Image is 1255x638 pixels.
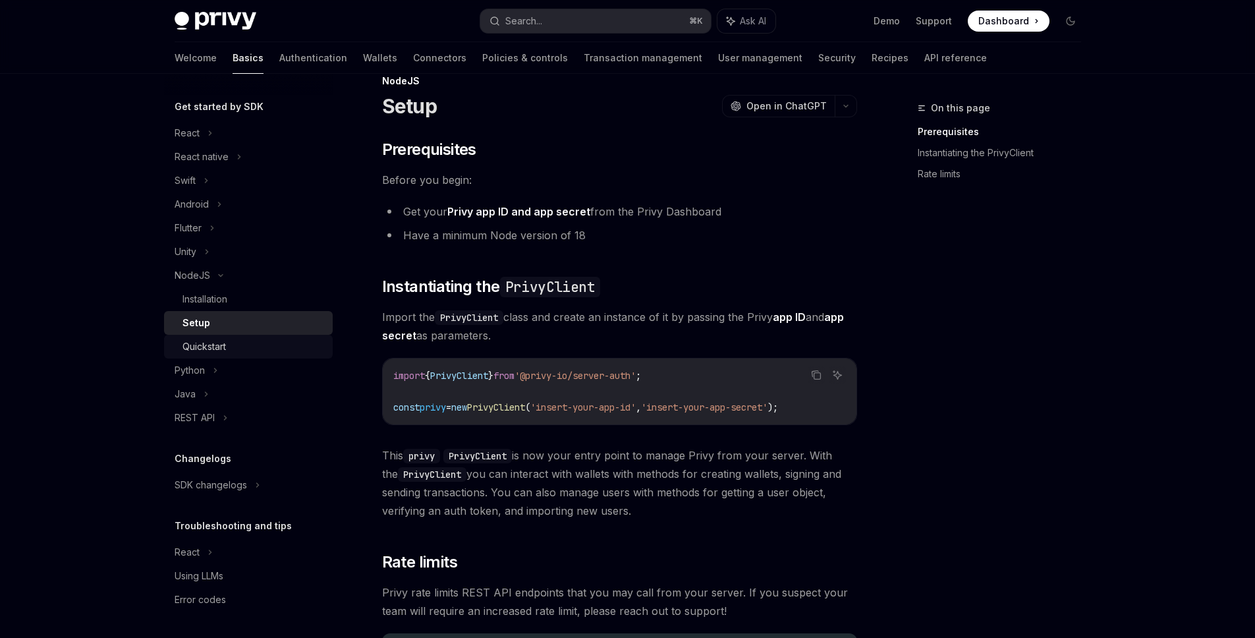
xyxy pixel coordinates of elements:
[175,518,292,534] h5: Troubleshooting and tips
[382,308,857,345] span: Import the class and create an instance of it by passing the Privy and as parameters.
[924,42,987,74] a: API reference
[175,568,223,584] div: Using LLMs
[182,339,226,355] div: Quickstart
[435,310,503,325] code: PrivyClient
[382,276,600,297] span: Instantiating the
[918,121,1092,142] a: Prerequisites
[164,588,333,612] a: Error codes
[916,14,952,28] a: Support
[175,125,200,141] div: React
[918,142,1092,163] a: Instantiating the PrivyClient
[398,467,466,482] code: PrivyClient
[493,370,515,382] span: from
[175,268,210,283] div: NodeJS
[467,401,525,413] span: PrivyClient
[175,544,200,560] div: React
[175,592,226,608] div: Error codes
[382,139,476,160] span: Prerequisites
[773,310,806,324] strong: app ID
[175,173,196,188] div: Swift
[636,401,641,413] span: ,
[382,583,857,620] span: Privy rate limits REST API endpoints that you may call from your server. If you suspect your team...
[829,366,846,384] button: Ask AI
[874,14,900,28] a: Demo
[931,100,990,116] span: On this page
[164,335,333,359] a: Quickstart
[164,287,333,311] a: Installation
[689,16,703,26] span: ⌘ K
[175,99,264,115] h5: Get started by SDK
[505,13,542,29] div: Search...
[393,370,425,382] span: import
[420,401,446,413] span: privy
[740,14,766,28] span: Ask AI
[175,196,209,212] div: Android
[382,552,457,573] span: Rate limits
[968,11,1049,32] a: Dashboard
[175,244,196,260] div: Unity
[451,401,467,413] span: new
[175,410,215,426] div: REST API
[382,446,857,520] span: This is now your entry point to manage Privy from your server. With the you can interact with wal...
[500,277,600,297] code: PrivyClient
[403,449,440,463] code: privy
[722,95,835,117] button: Open in ChatGPT
[175,362,205,378] div: Python
[818,42,856,74] a: Security
[279,42,347,74] a: Authentication
[382,226,857,245] li: Have a minimum Node version of 18
[1060,11,1081,32] button: Toggle dark mode
[182,315,210,331] div: Setup
[175,220,202,236] div: Flutter
[488,370,493,382] span: }
[525,401,530,413] span: (
[382,94,437,118] h1: Setup
[233,42,264,74] a: Basics
[515,370,636,382] span: '@privy-io/server-auth'
[746,100,827,113] span: Open in ChatGPT
[175,477,247,493] div: SDK changelogs
[636,370,641,382] span: ;
[447,205,590,219] a: Privy app ID and app secret
[363,42,397,74] a: Wallets
[175,12,256,30] img: dark logo
[767,401,778,413] span: );
[382,74,857,88] div: NodeJS
[482,42,568,74] a: Policies & controls
[480,9,711,33] button: Search...⌘K
[717,9,775,33] button: Ask AI
[393,401,420,413] span: const
[584,42,702,74] a: Transaction management
[443,449,512,463] code: PrivyClient
[808,366,825,384] button: Copy the contents from the code block
[641,401,767,413] span: 'insert-your-app-secret'
[182,291,227,307] div: Installation
[918,163,1092,185] a: Rate limits
[718,42,802,74] a: User management
[978,14,1029,28] span: Dashboard
[430,370,488,382] span: PrivyClient
[446,401,451,413] span: =
[382,202,857,221] li: Get your from the Privy Dashboard
[413,42,466,74] a: Connectors
[530,401,636,413] span: 'insert-your-app-id'
[175,149,229,165] div: React native
[425,370,430,382] span: {
[872,42,908,74] a: Recipes
[382,171,857,189] span: Before you begin:
[164,564,333,588] a: Using LLMs
[175,386,196,402] div: Java
[175,42,217,74] a: Welcome
[175,451,231,467] h5: Changelogs
[164,311,333,335] a: Setup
